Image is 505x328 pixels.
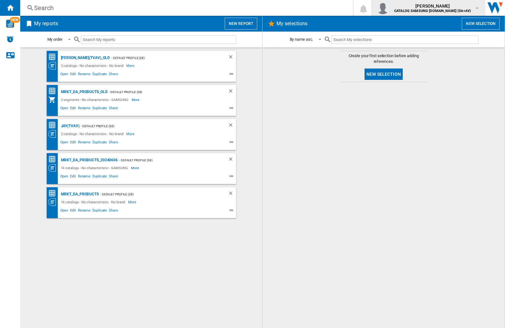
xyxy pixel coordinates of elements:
[48,96,59,104] div: My Assortment
[92,139,108,147] span: Duplicate
[59,207,69,215] span: Open
[92,173,108,181] span: Duplicate
[340,53,428,64] span: Create your first selection before adding references.
[59,130,127,138] div: 2 catalogs - No characteristic - No brand
[48,164,59,172] div: Category View
[33,18,59,30] h2: My reports
[118,156,215,164] div: - Default profile (38)
[126,62,135,69] span: More
[99,190,215,198] div: - Default profile (38)
[92,207,108,215] span: Duplicate
[77,173,92,181] span: Rename
[6,20,14,28] img: wise-card.svg
[108,207,119,215] span: Share
[59,190,99,198] div: MRKT_DA_PRODUCTS
[377,2,389,14] img: profile.jpg
[92,71,108,79] span: Duplicate
[48,87,59,95] div: Price Matrix
[132,96,141,104] span: More
[48,130,59,138] div: Category View
[48,62,59,69] div: Category View
[275,18,309,30] h2: My selections
[110,54,215,62] div: - Default profile (38)
[48,53,59,61] div: Price Matrix
[290,37,313,42] div: By name asc.
[131,164,140,172] span: More
[59,164,131,172] div: 14 catalogs - No characteristic - SAMSUNG
[108,139,119,147] span: Share
[59,96,132,104] div: 2 segments - No characteristic - SAMSUNG
[59,62,127,69] div: 2 catalogs - No characteristic - No brand
[59,198,128,206] div: 14 catalogs - No characteristic - No brand
[81,35,236,44] input: Search My reports
[108,88,215,96] div: - Default profile (38)
[462,18,500,30] button: New selection
[34,3,336,12] div: Search
[59,139,69,147] span: Open
[128,198,137,206] span: More
[365,69,403,80] button: New selection
[69,71,77,79] span: Edit
[69,173,77,181] span: Edit
[59,71,69,79] span: Open
[228,156,236,164] div: Delete
[77,139,92,147] span: Rename
[59,173,69,181] span: Open
[80,122,215,130] div: - Default profile (38)
[10,17,20,23] span: NEW
[59,122,80,130] div: JAY(TVAV)
[228,88,236,96] div: Delete
[6,35,14,43] img: alerts-logo.svg
[48,189,59,197] div: Price Matrix
[108,105,119,113] span: Share
[59,54,110,62] div: [PERSON_NAME](TVAV)_old
[228,122,236,130] div: Delete
[77,71,92,79] span: Rename
[77,105,92,113] span: Rename
[59,105,69,113] span: Open
[69,207,77,215] span: Edit
[126,130,135,138] span: More
[47,37,62,42] div: My order
[331,35,478,44] input: Search My selections
[69,105,77,113] span: Edit
[59,156,118,164] div: MRKT_DA_PRODUCTS_20240606
[59,88,108,96] div: MRKT_DA_PRODUCTS_OLD
[48,121,59,129] div: Price Matrix
[225,18,257,30] button: New report
[77,207,92,215] span: Rename
[92,105,108,113] span: Duplicate
[108,173,119,181] span: Share
[48,155,59,163] div: Price Matrix
[48,198,59,206] div: Category View
[69,139,77,147] span: Edit
[228,190,236,198] div: Delete
[108,71,119,79] span: Share
[228,54,236,62] div: Delete
[394,3,471,9] span: [PERSON_NAME]
[394,9,471,13] b: CATALOG SAMSUNG [DOMAIN_NAME] (DA+AV)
